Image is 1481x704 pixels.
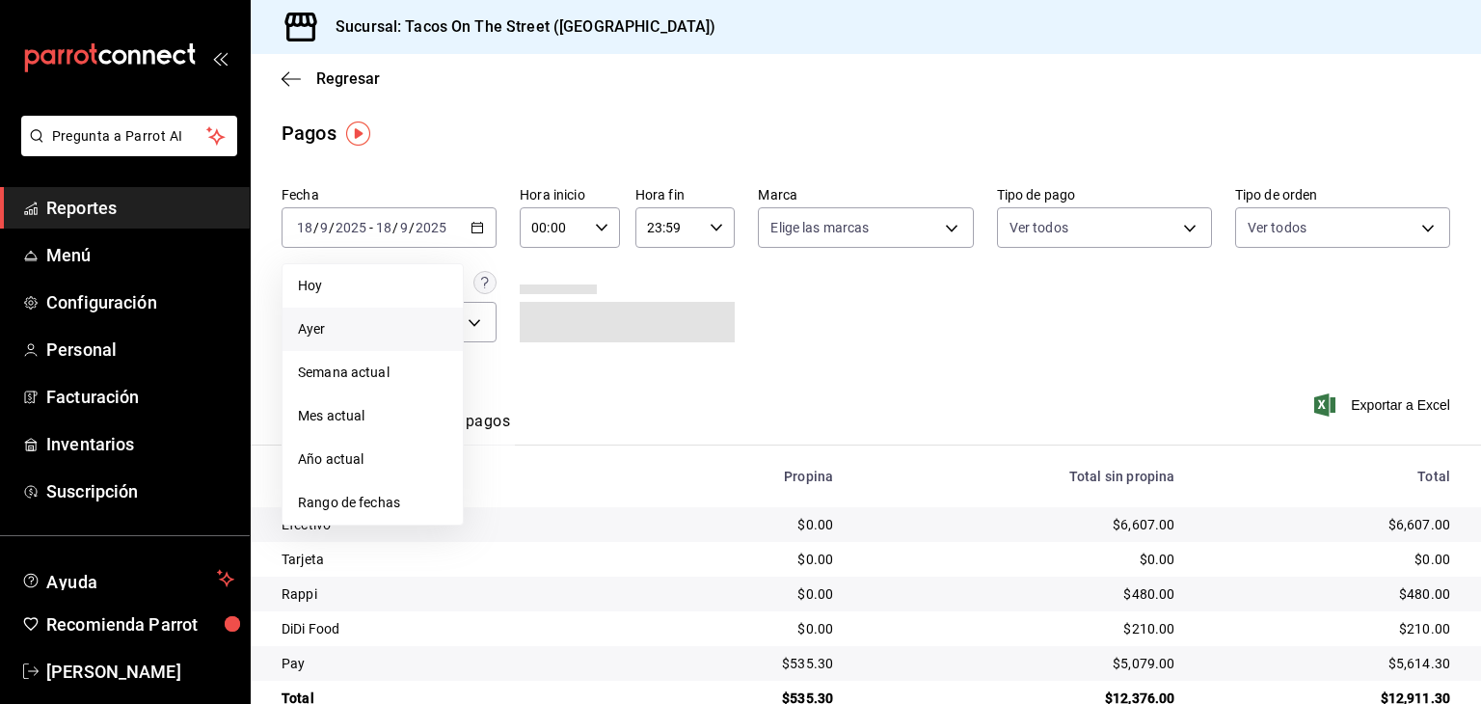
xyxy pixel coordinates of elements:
span: Suscripción [46,478,234,504]
div: Pay [282,654,628,673]
label: Tipo de pago [997,188,1212,202]
span: Pregunta a Parrot AI [52,126,207,147]
img: Tooltip marker [346,122,370,146]
span: Inventarios [46,431,234,457]
span: / [409,220,415,235]
div: Total [1205,469,1450,484]
h3: Sucursal: Tacos On The Street ([GEOGRAPHIC_DATA]) [320,15,715,39]
div: $480.00 [1205,584,1450,604]
div: $210.00 [1205,619,1450,638]
span: Mes actual [298,406,447,426]
span: Año actual [298,449,447,470]
span: - [369,220,373,235]
div: Propina [659,469,833,484]
div: Total sin propina [864,469,1174,484]
div: $0.00 [659,550,833,569]
input: -- [399,220,409,235]
button: open_drawer_menu [212,50,228,66]
span: Elige las marcas [770,218,869,237]
div: Pagos [282,119,337,148]
div: $0.00 [659,515,833,534]
div: Rappi [282,584,628,604]
label: Marca [758,188,973,202]
input: ---- [415,220,447,235]
div: $480.00 [864,584,1174,604]
span: Ayer [298,319,447,339]
label: Fecha [282,188,497,202]
span: Regresar [316,69,380,88]
input: -- [375,220,392,235]
button: Pregunta a Parrot AI [21,116,237,156]
span: Hoy [298,276,447,296]
div: Tarjeta [282,550,628,569]
input: -- [296,220,313,235]
span: Semana actual [298,363,447,383]
span: Recomienda Parrot [46,611,234,637]
label: Tipo de orden [1235,188,1450,202]
label: Hora inicio [520,188,620,202]
div: $6,607.00 [864,515,1174,534]
span: Rango de fechas [298,493,447,513]
div: $6,607.00 [1205,515,1450,534]
div: $210.00 [864,619,1174,638]
button: Ver pagos [438,412,510,445]
span: / [313,220,319,235]
div: DiDi Food [282,619,628,638]
button: Exportar a Excel [1318,393,1450,417]
div: $5,614.30 [1205,654,1450,673]
div: $535.30 [659,654,833,673]
span: / [329,220,335,235]
span: Ver todos [1248,218,1306,237]
div: $0.00 [659,619,833,638]
span: [PERSON_NAME] [46,659,234,685]
label: Hora fin [635,188,736,202]
button: Regresar [282,69,380,88]
a: Pregunta a Parrot AI [13,140,237,160]
span: Menú [46,242,234,268]
span: Facturación [46,384,234,410]
div: $0.00 [659,584,833,604]
div: $5,079.00 [864,654,1174,673]
span: / [392,220,398,235]
span: Reportes [46,195,234,221]
div: $0.00 [864,550,1174,569]
div: $0.00 [1205,550,1450,569]
input: -- [319,220,329,235]
input: ---- [335,220,367,235]
span: Ver todos [1010,218,1068,237]
span: Personal [46,337,234,363]
span: Ayuda [46,567,209,590]
span: Configuración [46,289,234,315]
